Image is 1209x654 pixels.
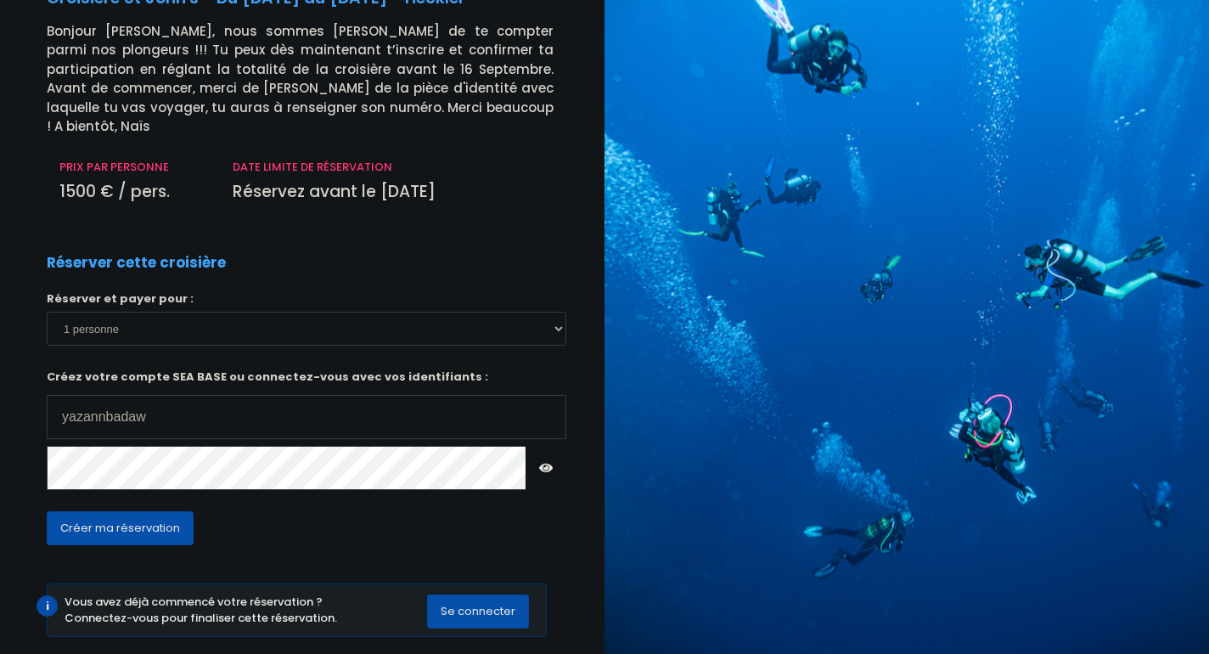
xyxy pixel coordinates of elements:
p: Réserver cette croisière [47,252,226,274]
p: Réserver et payer pour : [47,290,566,307]
p: PRIX PAR PERSONNE [59,159,207,176]
div: i [37,595,58,617]
span: Se connecter [441,603,515,619]
span: Créer ma réservation [60,520,180,536]
a: Se connecter [427,603,529,617]
input: Adresse email [47,395,566,439]
p: Réservez avant le [DATE] [233,180,554,205]
button: Créer ma réservation [47,511,194,545]
div: Vous avez déjà commencé votre réservation ? Connectez-vous pour finaliser cette réservation. [65,594,428,627]
p: Créez votre compte SEA BASE ou connectez-vous avec vos identifiants : [47,369,566,439]
p: DATE LIMITE DE RÉSERVATION [233,159,554,176]
p: Bonjour [PERSON_NAME], nous sommes [PERSON_NAME] de te compter parmi nos plongeurs !!! Tu peux dè... [47,22,592,137]
p: 1500 € / pers. [59,180,207,205]
button: Se connecter [427,595,529,629]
